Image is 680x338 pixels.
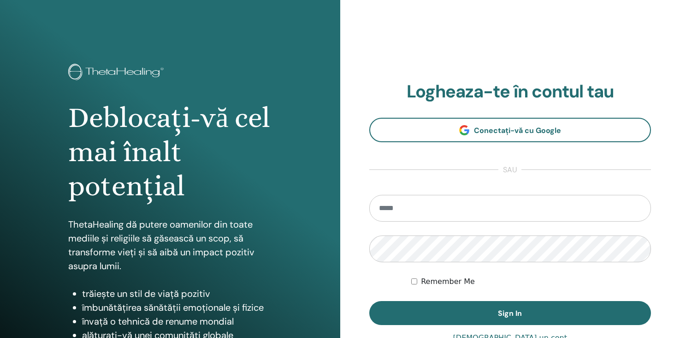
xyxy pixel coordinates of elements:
[82,314,272,328] li: învață o tehnică de renume mondial
[82,301,272,314] li: îmbunătățirea sănătății emoționale și fizice
[421,276,475,287] label: Remember Me
[474,126,561,135] span: Conectați-vă cu Google
[411,276,651,287] div: Keep me authenticated indefinitely or until I manually logout
[369,118,651,142] a: Conectați-vă cu Google
[498,308,522,318] span: Sign In
[68,101,272,204] h1: Deblocați-vă cel mai înalt potențial
[498,164,521,175] span: sau
[68,217,272,273] p: ThetaHealing dă putere oamenilor din toate mediile și religiile să găsească un scop, să transform...
[369,301,651,325] button: Sign In
[369,81,651,103] h2: Logheaza-te în contul tau
[82,287,272,301] li: trăiește un stil de viață pozitiv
